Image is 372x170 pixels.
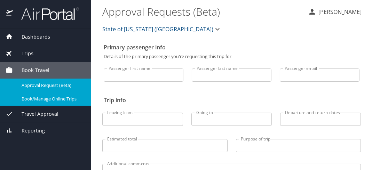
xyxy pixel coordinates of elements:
[13,50,33,57] span: Trips
[22,96,83,102] span: Book/Manage Online Trips
[104,95,359,106] h2: Trip info
[104,54,359,59] p: Details of the primary passenger you're requesting this trip for
[102,24,213,34] span: State of [US_STATE] ([GEOGRAPHIC_DATA])
[13,127,45,135] span: Reporting
[6,7,14,21] img: icon-airportal.png
[13,33,50,41] span: Dashboards
[104,42,359,53] h2: Primary passenger info
[22,82,83,89] span: Approval Request (Beta)
[14,7,79,21] img: airportal-logo.png
[316,8,362,16] p: [PERSON_NAME]
[13,110,58,118] span: Travel Approval
[102,1,302,22] h1: Approval Requests (Beta)
[305,6,364,18] button: [PERSON_NAME]
[100,22,224,36] button: State of [US_STATE] ([GEOGRAPHIC_DATA])
[13,66,49,74] span: Book Travel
